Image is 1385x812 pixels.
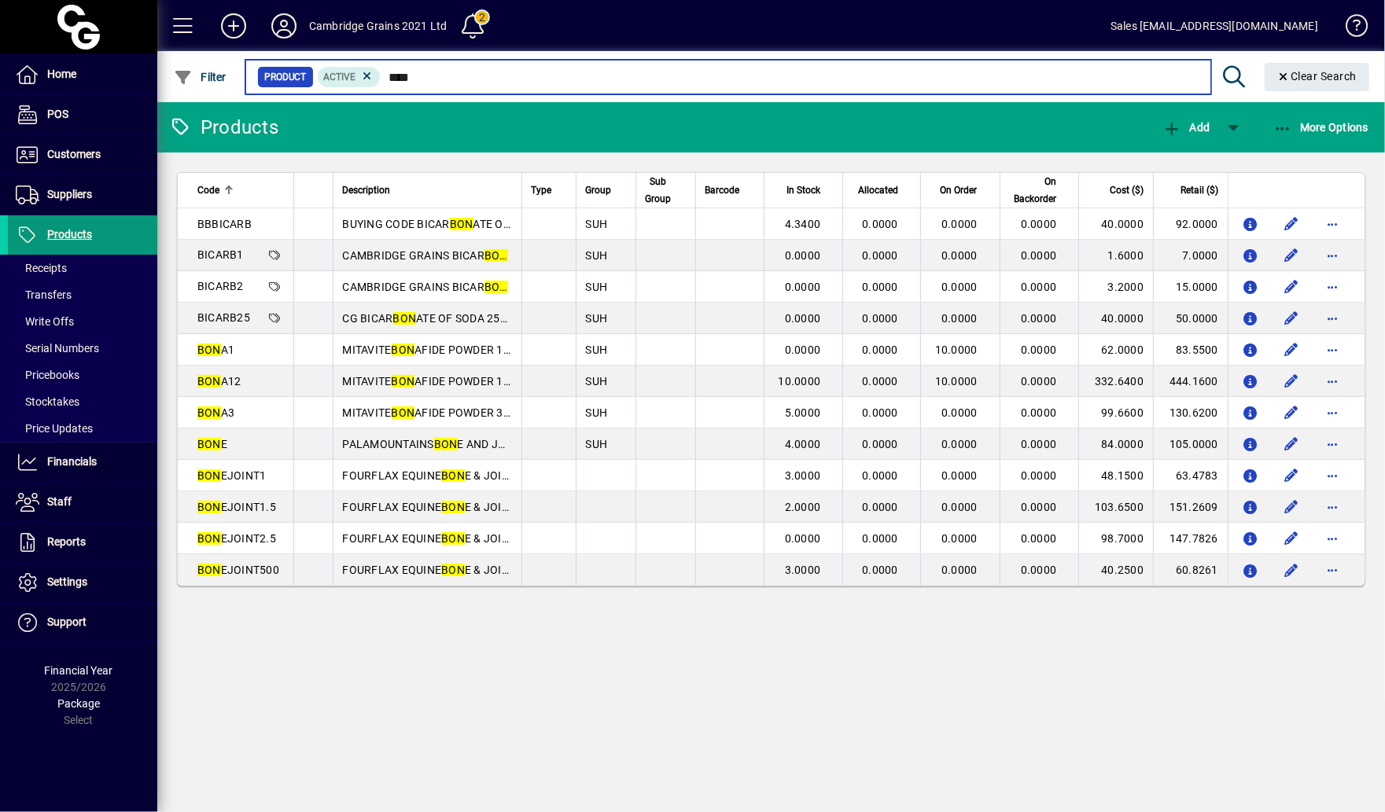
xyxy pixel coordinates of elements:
[309,13,447,39] div: Cambridge Grains 2021 Ltd
[785,501,821,513] span: 2.0000
[484,249,508,262] em: BON
[862,564,898,576] span: 0.0000
[324,72,356,83] span: Active
[785,249,821,262] span: 0.0000
[862,218,898,230] span: 0.0000
[1279,211,1304,237] button: Edit
[941,182,978,199] span: On Order
[264,69,307,85] span: Product
[197,469,267,482] span: EJOINT1
[1153,271,1228,303] td: 15.0000
[16,288,72,301] span: Transfers
[47,615,87,628] span: Support
[778,375,820,388] span: 10.0000
[169,115,278,140] div: Products
[343,532,569,545] span: FOURFLAX EQUINE E & JOINT OIL - 2.5L
[174,71,227,83] span: Filter
[8,175,157,215] a: Suppliers
[8,483,157,522] a: Staff
[1153,554,1228,586] td: 60.8261
[343,182,391,199] span: Description
[1078,271,1153,303] td: 3.2000
[1021,249,1057,262] span: 0.0000
[343,249,601,262] span: CAMBRIDGE GRAINS BICAR ATE OF SODA 1KG
[8,523,157,562] a: Reports
[705,182,740,199] span: Barcode
[862,281,898,293] span: 0.0000
[197,501,276,513] span: EJOINT1.5
[392,406,415,419] em: BON
[47,188,92,200] span: Suppliers
[1078,240,1153,271] td: 1.6000
[8,362,157,388] a: Pricebooks
[1153,397,1228,428] td: 130.6200
[343,218,573,230] span: BUYING CODE BICAR ATE OF SODA 25KG
[1021,281,1057,293] span: 0.0000
[862,532,898,545] span: 0.0000
[785,218,821,230] span: 4.3400
[392,375,415,388] em: BON
[197,406,234,419] span: A3
[941,312,978,325] span: 0.0000
[1153,523,1228,554] td: 147.7826
[318,67,381,87] mat-chip: Activation Status: Active
[646,173,672,208] span: Sub Group
[1021,469,1057,482] span: 0.0000
[8,55,157,94] a: Home
[1111,13,1318,39] div: Sales [EMAIL_ADDRESS][DOMAIN_NAME]
[941,218,978,230] span: 0.0000
[1320,369,1345,394] button: More options
[1021,375,1057,388] span: 0.0000
[1279,432,1304,457] button: Edit
[1078,397,1153,428] td: 99.6600
[197,564,221,576] em: BON
[8,335,157,362] a: Serial Numbers
[1010,173,1071,208] div: On Backorder
[532,182,552,199] span: Type
[785,406,821,419] span: 5.0000
[434,438,458,450] em: BON
[586,281,608,293] span: SUH
[1158,113,1214,141] button: Add
[197,564,279,576] span: EJOINT500
[941,564,978,576] span: 0.0000
[705,182,754,199] div: Barcode
[8,443,157,482] a: Financials
[1320,494,1345,520] button: More options
[935,375,978,388] span: 10.0000
[197,438,227,450] span: E
[1153,303,1228,334] td: 50.0000
[586,375,608,388] span: SUH
[1153,491,1228,523] td: 151.2609
[343,406,516,419] span: MITAVITE AFIDE POWDER 3kg
[1010,173,1057,208] span: On Backorder
[858,182,898,199] span: Allocated
[1078,523,1153,554] td: 98.7000
[197,218,252,230] span: BBBICARB
[197,182,219,199] span: Code
[941,249,978,262] span: 0.0000
[1273,121,1369,134] span: More Options
[1078,208,1153,240] td: 40.0000
[343,182,512,199] div: Description
[1078,428,1153,460] td: 84.0000
[1110,182,1144,199] span: Cost ($)
[1320,211,1345,237] button: More options
[1021,501,1057,513] span: 0.0000
[1279,494,1304,520] button: Edit
[941,532,978,545] span: 0.0000
[16,262,67,274] span: Receipts
[1320,306,1345,331] button: More options
[941,469,978,482] span: 0.0000
[785,469,821,482] span: 3.0000
[57,697,100,710] span: Package
[1279,243,1304,268] button: Edit
[1162,121,1210,134] span: Add
[862,375,898,388] span: 0.0000
[47,148,101,160] span: Customers
[450,218,473,230] em: BON
[1320,557,1345,582] button: More options
[1320,243,1345,268] button: More options
[1269,113,1373,141] button: More Options
[441,564,465,576] em: BON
